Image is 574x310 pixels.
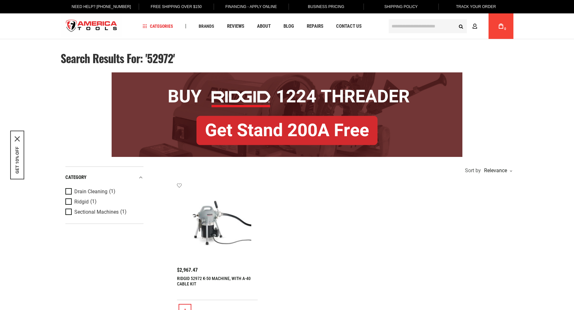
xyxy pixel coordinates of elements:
[465,168,481,173] span: Sort by
[183,189,251,257] img: RIDGID 52972 K-50 MACHINE, WITH A-40 CABLE KIT
[15,147,20,174] button: GET 10% OFF
[484,290,574,310] iframe: LiveChat chat widget
[109,189,115,194] span: (1)
[283,24,294,29] span: Blog
[336,24,362,29] span: Contact Us
[257,24,271,29] span: About
[140,22,176,31] a: Categories
[227,24,244,29] span: Reviews
[177,268,198,273] span: $2,967.47
[224,22,247,31] a: Reviews
[455,20,467,32] button: Search
[61,14,122,38] img: America Tools
[504,27,506,31] span: 0
[307,24,323,29] span: Repairs
[196,22,217,31] a: Brands
[495,13,507,39] a: 0
[143,24,173,28] span: Categories
[65,188,142,195] a: Drain Cleaning (1)
[384,4,418,9] span: Shipping Policy
[61,50,175,66] span: Search results for: '52972'
[90,199,97,204] span: (1)
[15,137,20,142] button: Close
[281,22,297,31] a: Blog
[74,209,119,215] span: Sectional Machines
[65,173,143,182] div: category
[65,166,143,224] div: Product Filters
[333,22,364,31] a: Contact Us
[61,14,122,38] a: store logo
[112,72,462,77] a: BOGO: Buy RIDGID® 1224 Threader, Get Stand 200A Free!
[177,276,251,286] a: RIDGID 52972 K-50 MACHINE, WITH A-40 CABLE KIT
[15,137,20,142] svg: close icon
[65,198,142,205] a: Ridgid (1)
[254,22,274,31] a: About
[199,24,214,28] span: Brands
[74,189,107,195] span: Drain Cleaning
[120,209,127,215] span: (1)
[304,22,326,31] a: Repairs
[112,72,462,157] img: BOGO: Buy RIDGID® 1224 Threader, Get Stand 200A Free!
[482,168,512,173] div: Relevance
[74,199,89,205] span: Ridgid
[65,209,142,216] a: Sectional Machines (1)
